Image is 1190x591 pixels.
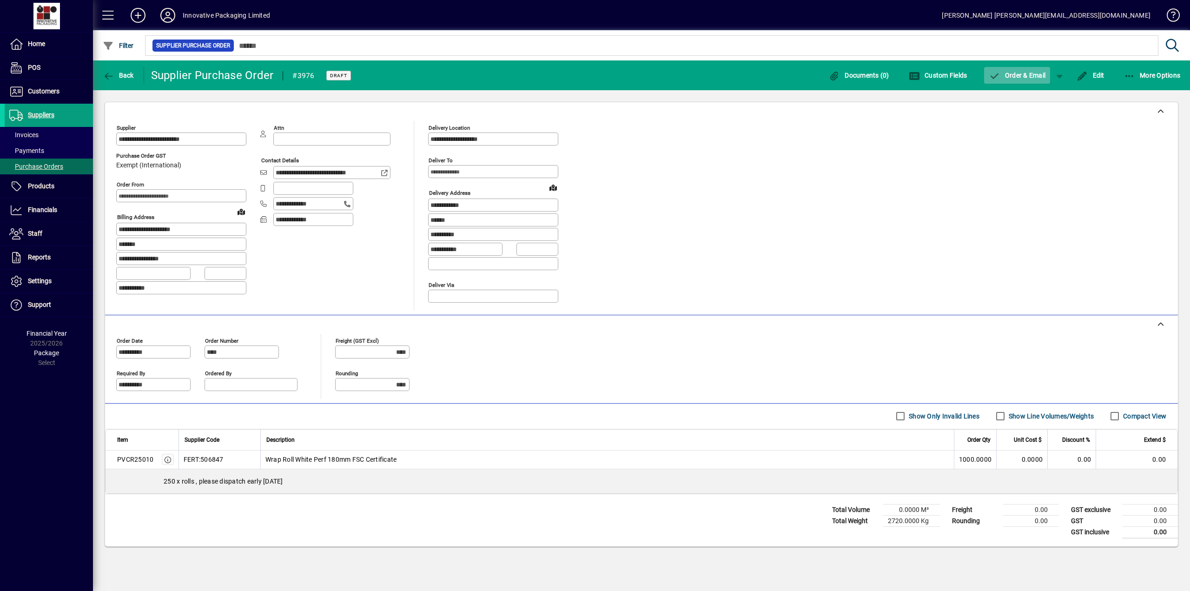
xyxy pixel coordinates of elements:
td: GST [1066,515,1122,526]
span: Custom Fields [909,72,967,79]
span: Filter [103,42,134,49]
span: Order & Email [989,72,1045,79]
span: Purchase Orders [9,163,63,170]
span: Exempt (International) [116,162,181,169]
span: Reports [28,253,51,261]
span: POS [28,64,40,71]
button: Profile [153,7,183,24]
a: Knowledge Base [1160,2,1178,32]
mat-label: Delivery Location [429,125,470,131]
span: Description [266,435,295,445]
td: 2720.0000 Kg [883,515,940,526]
mat-label: Required by [117,370,145,376]
app-page-header-button: Back [93,67,144,84]
mat-label: Freight (GST excl) [336,337,379,344]
td: 1000.0000 [954,451,996,469]
span: More Options [1124,72,1181,79]
td: 0.0000 M³ [883,504,940,515]
span: Purchase Order GST [116,153,181,159]
span: Financials [28,206,57,213]
td: 0.00 [1047,451,1096,469]
span: Settings [28,277,52,285]
mat-label: Ordered by [205,370,231,376]
td: Total Weight [827,515,883,526]
button: Documents (0) [826,67,892,84]
span: Suppliers [28,111,54,119]
label: Show Only Invalid Lines [907,412,979,421]
span: Back [103,72,134,79]
td: Rounding [947,515,1003,526]
a: Settings [5,270,93,293]
div: 250 x rolls , please dispatch early [DATE] [106,469,1177,493]
td: 0.0000 [996,451,1047,469]
span: Item [117,435,128,445]
button: Edit [1074,67,1107,84]
a: View on map [234,204,249,219]
span: Discount % [1062,435,1090,445]
span: Order Qty [967,435,991,445]
a: Reports [5,246,93,269]
span: Support [28,301,51,308]
a: Support [5,293,93,317]
a: Products [5,175,93,198]
a: Purchase Orders [5,159,93,174]
span: Wrap Roll White Perf 180mm FSC Certificate [265,455,397,464]
a: Home [5,33,93,56]
mat-label: Supplier [117,125,136,131]
div: #3976 [292,68,314,83]
span: Financial Year [26,330,67,337]
span: Package [34,349,59,357]
a: Staff [5,222,93,246]
span: Payments [9,147,44,154]
mat-label: Deliver via [429,281,454,288]
a: Customers [5,80,93,103]
button: Filter [100,37,136,54]
span: Edit [1077,72,1104,79]
a: POS [5,56,93,80]
span: Customers [28,87,59,95]
td: 0.00 [1003,504,1059,515]
button: More Options [1122,67,1183,84]
span: Unit Cost $ [1014,435,1042,445]
td: GST exclusive [1066,504,1122,515]
a: View on map [546,180,561,195]
span: Products [28,182,54,190]
div: Supplier Purchase Order [151,68,274,83]
button: Order & Email [984,67,1050,84]
td: Freight [947,504,1003,515]
span: Documents (0) [829,72,889,79]
button: Add [123,7,153,24]
div: PVCR25010 [117,455,153,464]
td: 0.00 [1122,515,1178,526]
a: Financials [5,199,93,222]
td: 0.00 [1122,526,1178,538]
td: FERT:506847 [178,451,260,469]
mat-label: Order number [205,337,238,344]
td: 0.00 [1096,451,1177,469]
span: Supplier Purchase Order [156,41,230,50]
span: Extend $ [1144,435,1166,445]
td: Total Volume [827,504,883,515]
label: Compact View [1121,412,1166,421]
mat-label: Order from [117,181,144,188]
td: 0.00 [1122,504,1178,515]
mat-label: Deliver To [429,157,453,164]
button: Custom Fields [906,67,970,84]
td: 0.00 [1003,515,1059,526]
button: Back [100,67,136,84]
span: Supplier Code [185,435,219,445]
div: [PERSON_NAME] [PERSON_NAME][EMAIL_ADDRESS][DOMAIN_NAME] [942,8,1150,23]
mat-label: Rounding [336,370,358,376]
label: Show Line Volumes/Weights [1007,412,1094,421]
a: Invoices [5,127,93,143]
span: Invoices [9,131,39,139]
a: Payments [5,143,93,159]
mat-label: Attn [274,125,284,131]
div: Innovative Packaging Limited [183,8,270,23]
mat-label: Order date [117,337,143,344]
span: Staff [28,230,42,237]
td: GST inclusive [1066,526,1122,538]
span: Home [28,40,45,47]
span: Draft [330,73,347,79]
